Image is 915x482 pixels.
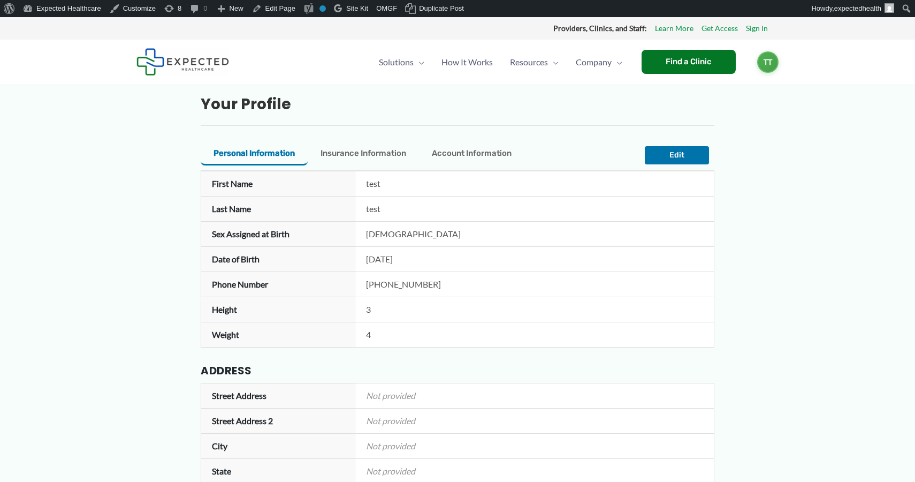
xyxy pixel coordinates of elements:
[136,48,229,76] img: Expected Healthcare Logo - side, dark font, small
[576,43,612,81] span: Company
[642,50,736,74] a: Find a Clinic
[355,322,714,348] td: 4
[379,43,414,81] span: Solutions
[201,171,355,197] th: First Name
[201,322,355,348] th: Weight
[201,409,355,434] th: Street Address 2
[321,148,406,158] span: Insurance Information
[432,148,512,158] span: Account Information
[746,21,768,35] a: Sign In
[308,143,419,165] button: Insurance Information
[201,143,308,165] button: Personal Information
[433,43,501,81] a: How It Works
[355,247,714,272] td: [DATE]
[441,43,493,81] span: How It Works
[319,5,326,12] div: No index
[213,148,295,158] span: Personal Information
[355,222,714,247] td: [DEMOGRAPHIC_DATA]
[201,297,355,322] th: Height
[548,43,559,81] span: Menu Toggle
[510,43,548,81] span: Resources
[201,383,355,409] th: Street Address
[201,222,355,247] th: Sex Assigned at Birth
[201,364,714,383] h3: Address
[757,51,779,73] a: TT
[655,21,693,35] a: Learn More
[370,43,631,81] nav: Primary Site Navigation
[612,43,622,81] span: Menu Toggle
[645,146,709,164] button: Edit
[366,441,415,451] em: Not provided
[366,416,415,426] em: Not provided
[567,43,631,81] a: CompanyMenu Toggle
[834,4,881,12] span: expectedhealth
[201,434,355,459] th: City
[366,390,415,401] em: Not provided
[201,247,355,272] th: Date of Birth
[355,297,714,322] td: 3
[501,43,567,81] a: ResourcesMenu Toggle
[370,43,433,81] a: SolutionsMenu Toggle
[355,171,714,197] td: test
[419,143,524,165] button: Account Information
[346,4,368,12] span: Site Kit
[201,272,355,297] th: Phone Number
[366,466,415,476] em: Not provided
[201,197,355,222] th: Last Name
[701,21,738,35] a: Get Access
[355,197,714,222] td: test
[553,24,647,33] strong: Providers, Clinics, and Staff:
[414,43,424,81] span: Menu Toggle
[355,272,714,297] td: [PHONE_NUMBER]
[201,95,714,114] h2: Your Profile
